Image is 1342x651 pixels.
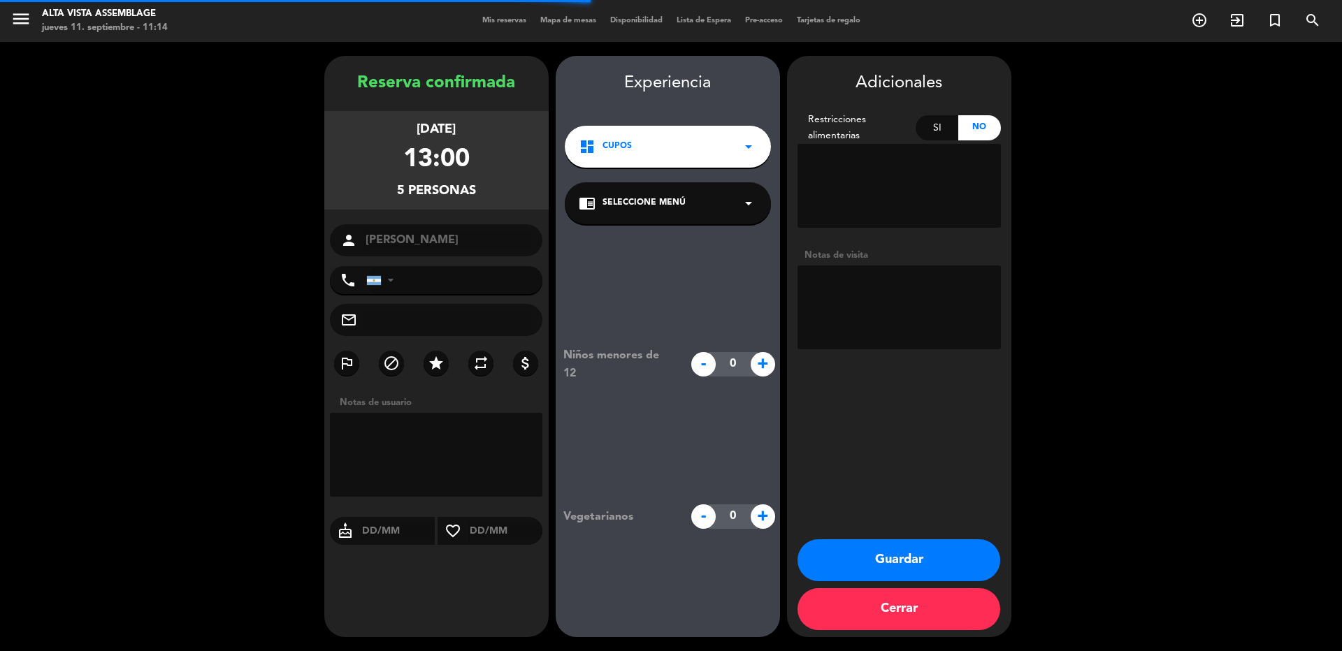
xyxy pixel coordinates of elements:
[740,138,757,155] i: arrow_drop_down
[10,8,31,29] i: menu
[517,355,534,372] i: attach_money
[603,17,670,24] span: Disponibilidad
[579,195,596,212] i: chrome_reader_mode
[751,504,775,529] span: +
[916,115,958,140] div: Si
[603,196,686,210] span: Seleccione Menú
[1229,12,1246,29] i: exit_to_app
[403,140,470,181] div: 13:00
[1304,12,1321,29] i: search
[330,522,361,539] i: cake
[1191,12,1208,29] i: add_circle_outline
[579,138,596,155] i: dashboard
[10,8,31,34] button: menu
[670,17,738,24] span: Lista de Espera
[798,248,1001,263] div: Notas de visita
[798,112,916,144] div: Restricciones alimentarias
[338,355,355,372] i: outlined_flag
[340,232,357,249] i: person
[367,267,399,293] div: Argentina: +54
[1267,12,1283,29] i: turned_in_not
[790,17,867,24] span: Tarjetas de regalo
[798,539,1000,581] button: Guardar
[958,115,1001,140] div: No
[553,346,684,383] div: Niños menores de 12
[428,355,445,372] i: star
[475,17,533,24] span: Mis reservas
[468,522,543,540] input: DD/MM
[361,522,435,540] input: DD/MM
[798,588,1000,630] button: Cerrar
[556,70,780,97] div: Experiencia
[324,70,549,97] div: Reserva confirmada
[438,522,468,539] i: favorite_border
[553,508,684,526] div: Vegetarianos
[397,181,476,201] div: 5 personas
[751,352,775,376] span: +
[340,272,356,288] i: phone
[42,7,168,21] div: Alta Vista Assemblage
[340,312,357,328] i: mail_outline
[42,21,168,35] div: jueves 11. septiembre - 11:14
[798,70,1001,97] div: Adicionales
[691,352,716,376] span: -
[417,119,456,140] div: [DATE]
[472,355,489,372] i: repeat
[383,355,400,372] i: block
[333,395,549,410] div: Notas de usuario
[691,504,716,529] span: -
[603,140,632,154] span: CUPOS
[740,195,757,212] i: arrow_drop_down
[738,17,790,24] span: Pre-acceso
[533,17,603,24] span: Mapa de mesas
